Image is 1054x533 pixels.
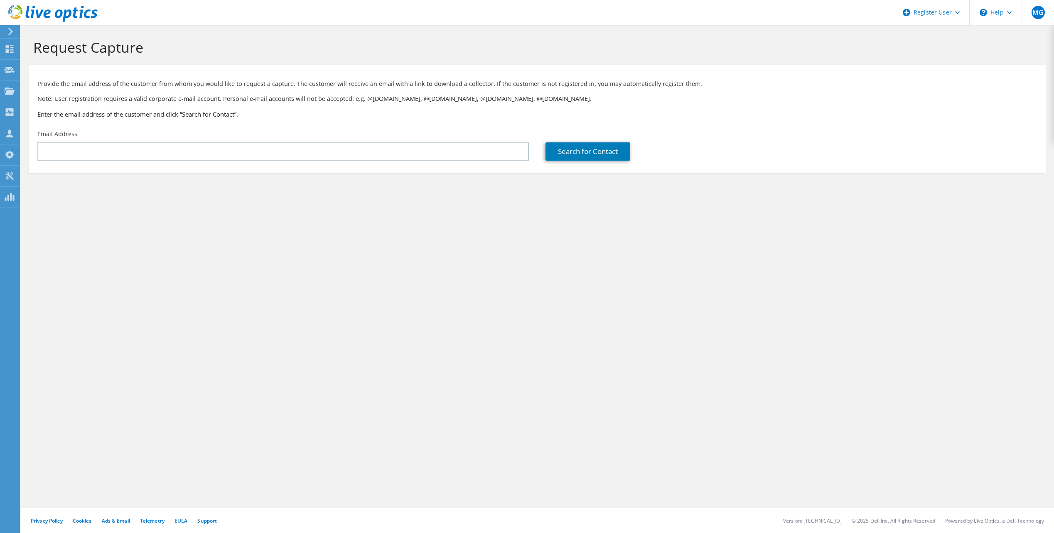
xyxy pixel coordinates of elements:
[37,110,1037,119] h3: Enter the email address of the customer and click “Search for Contact”.
[980,9,987,16] svg: \n
[140,517,165,524] a: Telemetry
[545,142,630,161] a: Search for Contact
[73,517,92,524] a: Cookies
[783,517,842,524] li: Version: [TECHNICAL_ID]
[197,517,217,524] a: Support
[33,39,1037,56] h1: Request Capture
[31,517,63,524] a: Privacy Policy
[102,517,130,524] a: Ads & Email
[37,94,1037,103] p: Note: User registration requires a valid corporate e-mail account. Personal e-mail accounts will ...
[945,517,1044,524] li: Powered by Live Optics, a Dell Technology
[174,517,187,524] a: EULA
[37,130,77,138] label: Email Address
[37,79,1037,88] p: Provide the email address of the customer from whom you would like to request a capture. The cust...
[852,517,935,524] li: © 2025 Dell Inc. All Rights Reserved
[1032,6,1045,19] span: MG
